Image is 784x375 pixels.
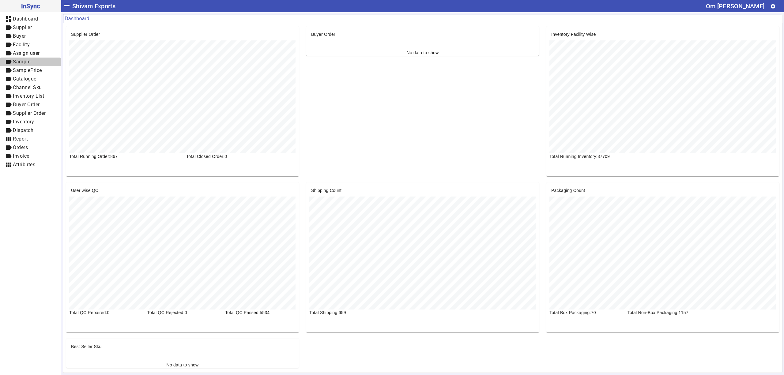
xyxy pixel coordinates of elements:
span: Assign user [13,50,40,56]
div: No data to show [407,50,439,56]
mat-icon: label [5,118,12,126]
mat-icon: label [5,24,12,31]
div: Om [PERSON_NAME] [706,1,764,11]
span: Invoice [13,153,29,159]
span: Dashboard [13,16,38,22]
span: Supplier Order [13,110,46,116]
mat-card-header: Buyer Order [306,26,539,37]
mat-card-header: User wise QC [66,182,299,193]
mat-icon: label [5,84,12,91]
mat-icon: label [5,92,12,100]
span: Facility [13,42,30,47]
mat-card-header: Best Seller Sku [66,339,299,350]
mat-icon: label [5,110,12,117]
mat-icon: label [5,32,12,40]
mat-card-header: Shipping Count [306,182,539,193]
span: InSync [5,1,56,11]
span: Buyer [13,33,26,39]
mat-icon: settings [770,3,776,9]
span: Sample [13,59,30,65]
div: Total Shipping:659 [306,309,384,316]
mat-card-header: Dashboard [63,14,782,23]
span: Channel Sku [13,84,42,90]
div: Total QC Passed:5534 [221,309,300,316]
span: Shivam Exports [72,1,116,11]
span: Orders [13,144,28,150]
mat-icon: label [5,50,12,57]
div: Total QC Repaired:0 [66,309,144,316]
mat-icon: label [5,67,12,74]
mat-icon: label [5,127,12,134]
div: Total Closed Order:0 [183,153,300,159]
mat-icon: label [5,75,12,83]
mat-icon: label [5,144,12,151]
mat-card-header: Packaging Count [546,182,779,193]
div: Total Box Packaging:70 [546,309,624,316]
span: Inventory List [13,93,44,99]
mat-icon: view_module [5,135,12,143]
span: Attributes [13,162,35,167]
div: Total Running Inventory:37709 [546,153,663,159]
span: Buyer Order [13,102,40,107]
mat-icon: label [5,41,12,48]
span: Report [13,136,28,142]
div: Total QC Rejected:0 [144,309,222,316]
mat-card-header: Supplier Order [66,26,299,37]
div: No data to show [167,362,199,368]
div: Total Running Order:867 [66,153,183,159]
span: Supplier [13,24,32,30]
span: SamplePrice [13,67,42,73]
mat-icon: label [5,152,12,160]
mat-icon: view_module [5,161,12,168]
mat-icon: dashboard [5,15,12,23]
mat-card-header: Inventory Facility Wise [546,26,779,37]
mat-icon: label [5,58,12,66]
mat-icon: menu [63,2,70,9]
span: Catalogue [13,76,36,82]
span: Dispatch [13,127,33,133]
div: Total Non-Box Packaging:1157 [624,309,741,316]
mat-icon: label [5,101,12,108]
span: Inventory [13,119,34,125]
